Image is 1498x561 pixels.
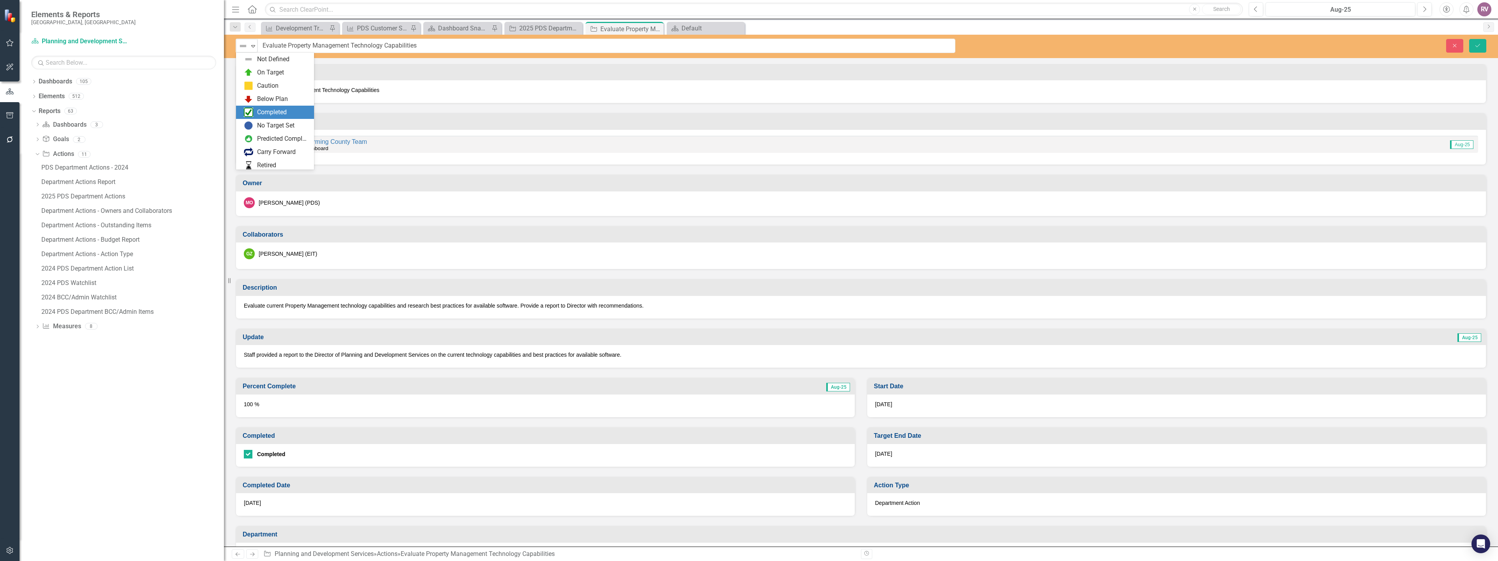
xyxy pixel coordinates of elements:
[4,9,18,23] img: ClearPoint Strategy
[257,39,955,53] input: This field is required
[1265,2,1415,16] button: Aug-25
[236,395,855,417] div: 100 %
[506,23,580,33] a: 2025 PDS Department Actions
[257,81,279,90] div: Caution
[874,383,1482,390] h3: Start Date
[244,197,255,208] div: MO
[244,147,253,157] img: Carry Forward
[39,107,60,116] a: Reports
[41,280,224,287] div: 2024 PDS Watchlist
[73,136,85,143] div: 2
[600,24,662,34] div: Evaluate Property Management Technology Capabilities
[244,121,253,130] img: No Target Set
[76,78,91,85] div: 105
[39,161,224,174] a: PDS Department Actions - 2024
[257,108,287,117] div: Completed
[1471,534,1490,553] div: Open Intercom Messenger
[257,55,289,64] div: Not Defined
[31,19,136,25] small: [GEOGRAPHIC_DATA], [GEOGRAPHIC_DATA]
[39,234,224,246] a: Department Actions - Budget Report
[244,134,253,143] img: Predicted Complete
[519,23,580,33] div: 2025 PDS Department Actions
[344,23,408,33] a: PDS Customer Service (Copy) w/ Accela
[31,10,136,19] span: Elements & Reports
[39,77,72,86] a: Dashboards
[257,161,276,170] div: Retired
[243,69,1482,76] h3: Name
[243,432,851,439] h3: Completed
[39,291,224,304] a: 2024 BCC/Admin Watchlist
[69,93,84,100] div: 512
[243,118,1482,125] h3: Goals
[31,56,216,69] input: Search Below...
[41,294,224,301] div: 2024 BCC/Admin Watchlist
[39,277,224,289] a: 2024 PDS Watchlist
[261,138,367,145] a: Goal 2: High-Performing County Team
[1477,2,1491,16] button: RV
[91,121,103,128] div: 3
[875,401,892,407] span: [DATE]
[243,180,1482,187] h3: Owner
[243,482,851,489] h3: Completed Date
[42,120,86,129] a: Dashboards
[1450,140,1473,149] span: Aug-25
[275,550,374,557] a: Planning and Development Services
[244,248,255,259] div: GZ
[39,92,65,101] a: Elements
[39,248,224,260] a: Department Actions - Action Type
[244,302,1478,310] p: Evaluate current Property Management technology capabilities and research best practices for avai...
[41,179,224,186] div: Department Actions Report
[1202,4,1241,15] button: Search
[39,219,224,232] a: Department Actions - Outstanding Items
[875,451,892,457] span: [DATE]
[42,135,69,144] a: Goals
[244,108,253,117] img: Completed
[257,68,284,77] div: On Target
[41,236,224,243] div: Department Actions - Budget Report
[1213,6,1230,12] span: Search
[39,262,224,275] a: 2024 PDS Department Action List
[64,108,77,114] div: 63
[41,265,224,272] div: 2024 PDS Department Action List
[257,148,296,157] div: Carry Forward
[41,251,224,258] div: Department Actions - Action Type
[257,95,288,104] div: Below Plan
[42,322,81,331] a: Measures
[875,500,920,506] span: Department Action
[263,23,327,33] a: Development Trends
[41,193,224,200] div: 2025 PDS Department Actions
[377,550,398,557] a: Actions
[243,383,658,390] h3: Percent Complete
[276,23,327,33] div: Development Trends
[263,550,855,559] div: » »
[244,500,261,506] span: [DATE]
[425,23,490,33] a: Dashboard Snapshot
[244,94,253,104] img: Below Plan
[238,41,248,51] img: Not Defined
[357,23,408,33] div: PDS Customer Service (Copy) w/ Accela
[257,121,295,130] div: No Target Set
[826,383,850,391] span: Aug-25
[39,205,224,217] a: Department Actions - Owners and Collaborators
[243,334,816,341] h3: Update
[41,164,224,171] div: PDS Department Actions - 2024
[244,161,253,170] img: Retired
[669,23,743,33] a: Default
[1268,5,1413,14] div: Aug-25
[682,23,743,33] div: Default
[1457,333,1481,342] span: Aug-25
[41,222,224,229] div: Department Actions - Outstanding Items
[438,23,490,33] div: Dashboard Snapshot
[259,199,320,207] div: [PERSON_NAME] (PDS)
[244,86,1478,94] span: Evaluate Property Management Technology Capabilities
[243,284,1482,291] h3: Description
[874,482,1482,489] h3: Action Type
[243,531,1482,538] h3: Department
[244,55,253,64] img: Not Defined
[257,134,309,143] div: Predicted Complete
[78,151,91,158] div: 11
[39,306,224,318] a: 2024 PDS Department BCC/Admin Items
[243,231,1482,238] h3: Collaborators
[265,3,1243,16] input: Search ClearPoint...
